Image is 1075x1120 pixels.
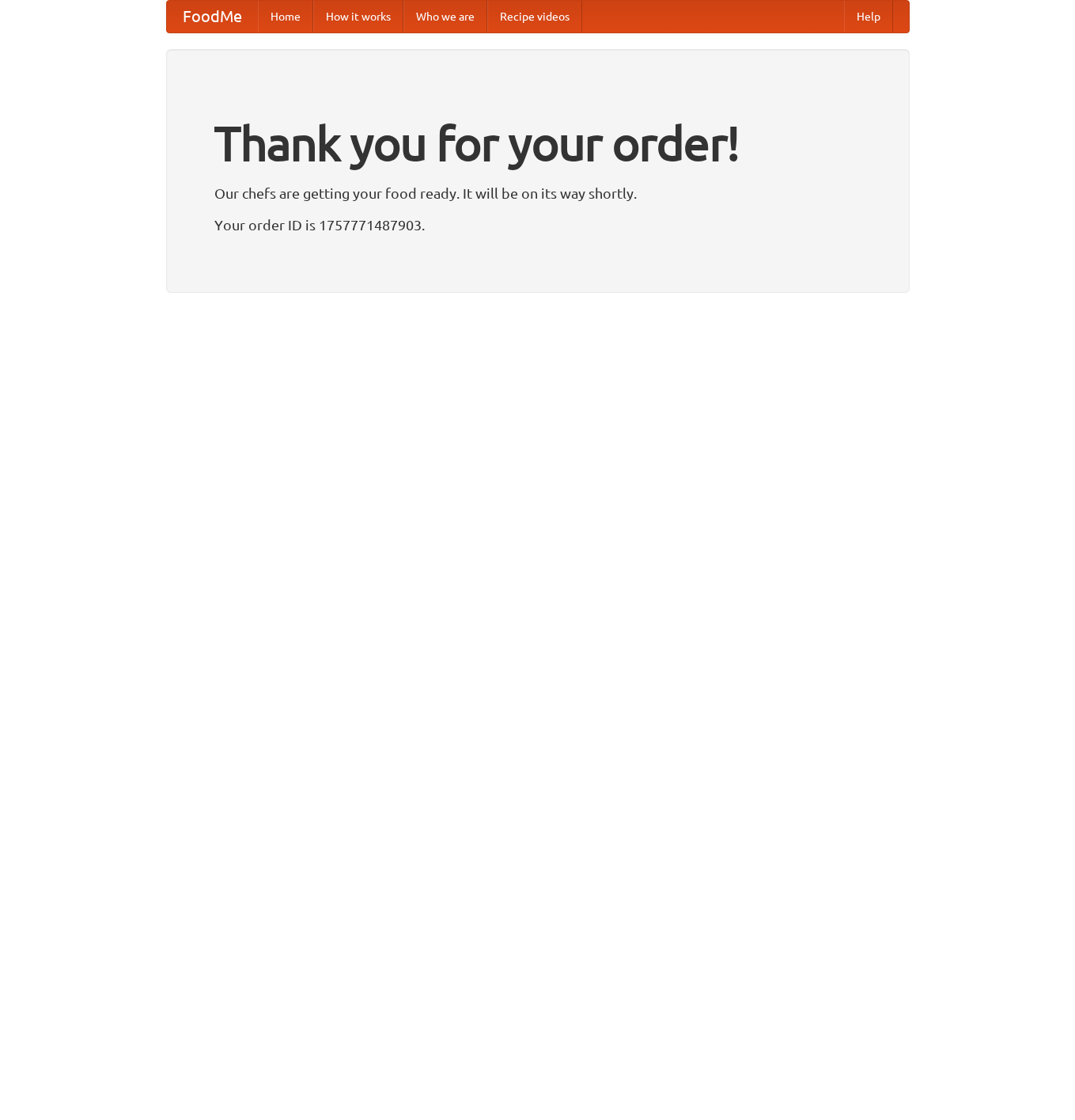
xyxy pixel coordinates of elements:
a: Who we are [403,1,487,32]
a: Home [258,1,313,32]
p: Our chefs are getting your food ready. It will be on its way shortly. [214,181,861,205]
h1: Thank you for your order! [214,105,861,181]
a: FoodMe [167,1,258,32]
a: How it works [313,1,403,32]
p: Your order ID is 1757771487903. [214,213,861,237]
a: Recipe videos [487,1,582,32]
a: Help [844,1,893,32]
